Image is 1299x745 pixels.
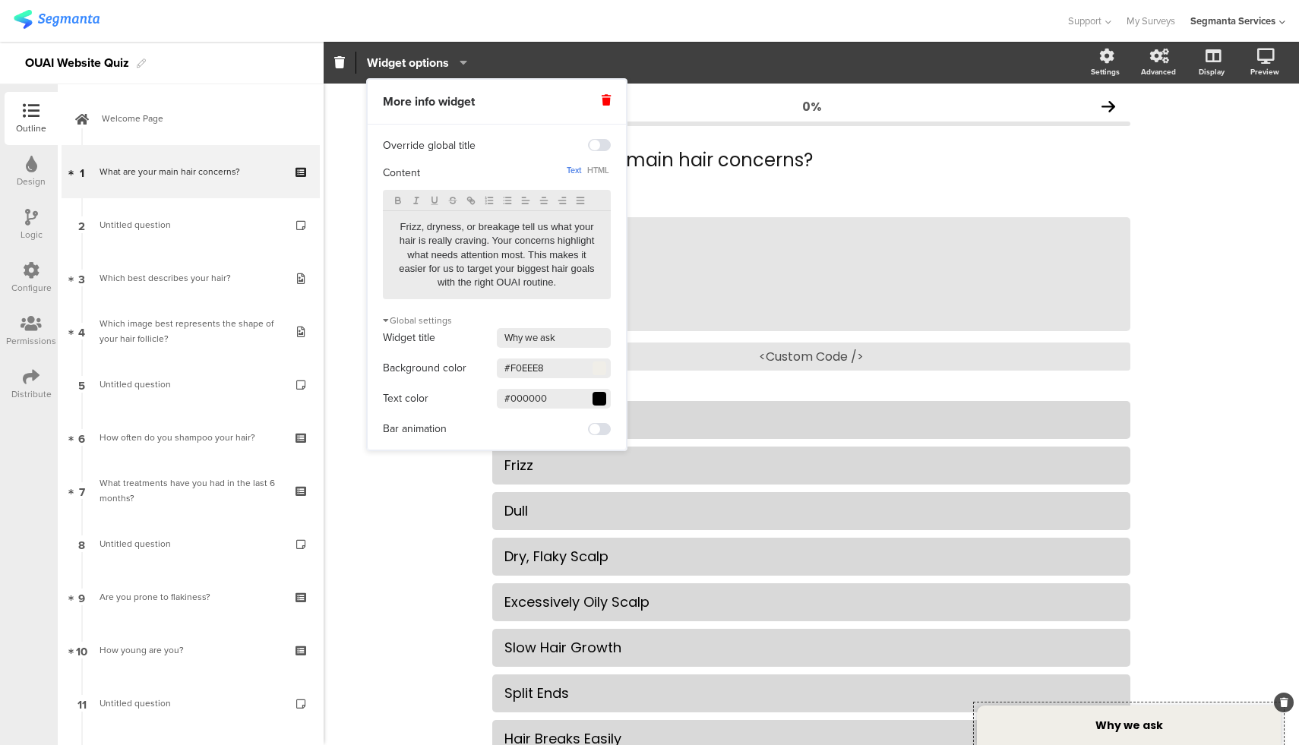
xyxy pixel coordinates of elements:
div: <Custom Code /> [492,343,1130,371]
div: Text color [383,391,428,406]
div: Display [1199,66,1225,77]
div: Which image best represents the shape of your hair follicle? [100,316,281,346]
a: 2 Untitled question [62,198,320,251]
span: 1 [80,163,84,180]
div: Global settings [383,314,611,327]
div: Are you prone to flakiness? [100,589,281,605]
div: How young are you? [100,642,281,658]
div: Distribute [11,387,52,401]
span: 3 [78,270,85,286]
span: Widget options [367,54,449,71]
div: Frizz [504,456,1118,474]
div: Advanced [1141,66,1176,77]
span: 11 [77,695,87,712]
a: 9 Are you prone to flakiness? [62,570,320,623]
span: 2 [78,216,85,233]
span: 4 [78,323,85,339]
input: Select color… [497,358,611,378]
div: Damaged Hair [504,411,1118,428]
span: 8 [78,535,85,552]
div: Logic [21,228,43,241]
a: 6 How often do you shampoo your hair? [62,411,320,464]
div: How often do you shampoo your hair? [100,430,281,445]
a: 11 Untitled question [62,677,320,730]
span: 10 [76,642,87,658]
div: Background color [383,361,466,376]
span: 9 [78,589,85,605]
div: 0% [802,97,821,116]
div: Bar animation [383,421,447,437]
span: 7 [79,482,85,499]
input: Select color… [497,389,611,409]
a: Welcome Page [62,92,320,145]
span: Untitled question [100,377,171,391]
p: Select all that apply. [492,183,1130,202]
span: HTML [586,164,611,176]
div: Preview [1250,66,1279,77]
a: 10 How young are you? [62,623,320,677]
span: More info widget [383,93,475,110]
div: Slow Hair Growth [504,639,1118,656]
div: Design [17,175,46,188]
button: Widget options [366,46,468,79]
a: 7 What treatments have you had in the last 6 months? [62,464,320,517]
div: Override global title [383,138,476,153]
img: segmanta logo [14,10,100,29]
strong: Why we ask [1095,718,1163,733]
a: 5 Untitled question [62,358,320,411]
span: Welcome Page [102,111,296,126]
div: What treatments have you had in the last 6 months? [100,475,281,506]
p: What are your main hair concerns? [492,149,1130,172]
div: Excessively Oily Scalp [504,593,1118,611]
div: Settings [1091,66,1120,77]
div: Dull [504,502,1118,519]
div: OUAI Website Quiz [25,51,129,75]
div: Split Ends [504,684,1118,702]
p: Frizz, dryness, or breakage tell us what your hair is really craving. Your concerns highlight wha... [394,220,599,290]
a: 1 What are your main hair concerns? [62,145,320,198]
div: Outline [16,122,46,135]
div: Permissions [6,334,56,348]
span: 6 [78,429,85,446]
a: 3 Which best describes your hair? [62,251,320,305]
div: Segmanta Services [1190,14,1275,28]
div: Dry, Flaky Scalp [504,548,1118,565]
div: Widget title [383,330,435,346]
div: Content [383,166,611,181]
a: 4 Which image best represents the shape of your hair follicle? [62,305,320,358]
span: Untitled question [100,537,171,551]
span: Support [1068,14,1101,28]
input: Type a title… [497,328,611,348]
div: Configure [11,281,52,295]
span: Untitled question [100,696,171,710]
span: Untitled question [100,218,171,232]
div: What are your main hair concerns? [100,164,281,179]
a: 8 Untitled question [62,517,320,570]
span: 5 [78,376,85,393]
span: Text [565,164,583,176]
div: Which best describes your hair? [100,270,281,286]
